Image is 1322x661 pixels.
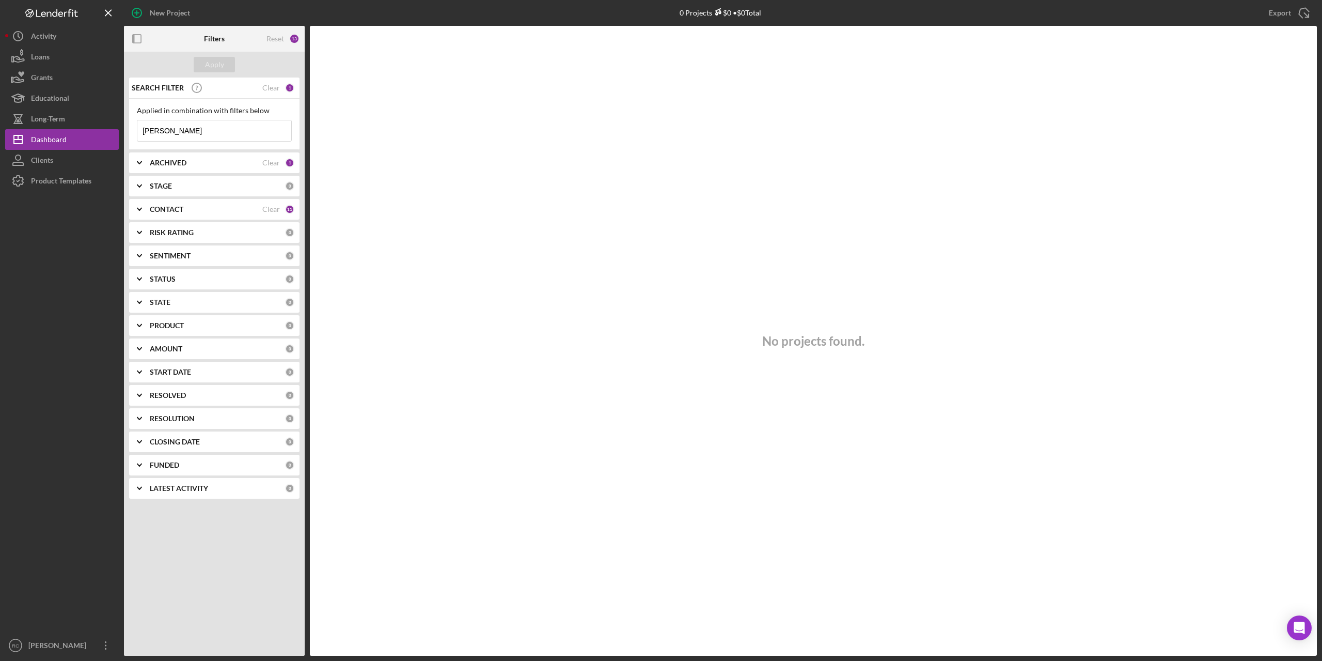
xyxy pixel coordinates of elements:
[285,484,294,493] div: 0
[285,321,294,330] div: 0
[150,3,190,23] div: New Project
[26,635,93,658] div: [PERSON_NAME]
[262,159,280,167] div: Clear
[285,414,294,423] div: 0
[285,181,294,191] div: 0
[132,84,184,92] b: SEARCH FILTER
[5,26,119,47] button: Activity
[31,67,53,90] div: Grants
[1269,3,1291,23] div: Export
[31,171,91,194] div: Product Templates
[31,150,53,173] div: Clients
[150,414,195,423] b: RESOLUTION
[285,274,294,284] div: 0
[285,228,294,237] div: 0
[285,251,294,260] div: 0
[285,205,294,214] div: 11
[680,8,761,17] div: 0 Projects • $0 Total
[150,182,172,190] b: STAGE
[285,437,294,447] div: 0
[285,391,294,400] div: 0
[31,47,50,70] div: Loans
[285,344,294,353] div: 0
[762,334,864,348] h3: No projects found.
[31,88,69,111] div: Educational
[150,321,184,330] b: PRODUCT
[285,83,294,93] div: 1
[150,461,179,469] b: FUNDED
[1287,616,1312,640] div: Open Intercom Messenger
[712,8,731,17] div: $0
[5,635,119,656] button: RC[PERSON_NAME]
[5,47,119,67] button: Loans
[5,88,119,109] button: Educational
[150,275,176,283] b: STATUS
[150,228,194,237] b: RISK RATING
[266,35,284,43] div: Reset
[262,205,280,213] div: Clear
[285,158,294,167] div: 1
[150,438,200,446] b: CLOSING DATE
[285,298,294,307] div: 0
[5,150,119,171] button: Clients
[285,367,294,377] div: 0
[5,67,119,88] button: Grants
[124,3,200,23] button: New Project
[150,368,191,376] b: START DATE
[289,34,300,44] div: 13
[12,643,19,649] text: RC
[137,106,292,115] div: Applied in combination with filters below
[150,159,186,167] b: ARCHIVED
[1258,3,1317,23] button: Export
[31,109,65,132] div: Long-Term
[150,484,208,493] b: LATEST ACTIVITY
[204,35,225,43] b: Filters
[31,26,56,49] div: Activity
[31,129,67,152] div: Dashboard
[5,129,119,150] button: Dashboard
[5,109,119,129] button: Long-Term
[150,391,186,399] b: RESOLVED
[205,57,224,72] div: Apply
[150,252,191,260] b: SENTIMENT
[150,345,182,353] b: AMOUNT
[262,84,280,92] div: Clear
[194,57,235,72] button: Apply
[150,205,183,213] b: CONTACT
[150,298,170,306] b: STATE
[285,460,294,470] div: 0
[5,171,119,191] button: Product Templates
